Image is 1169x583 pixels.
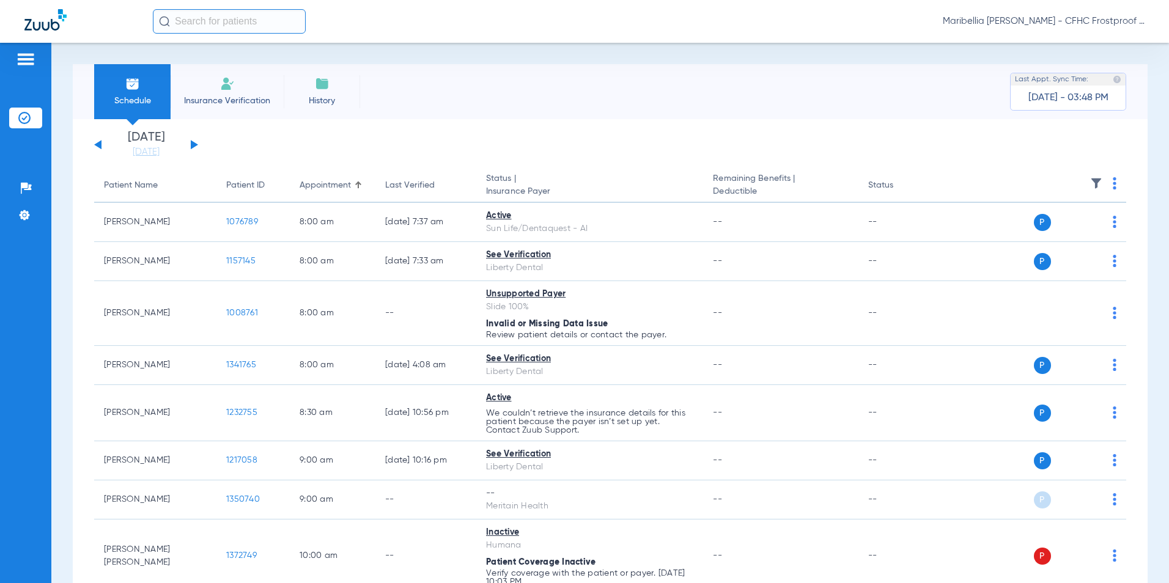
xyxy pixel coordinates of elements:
[858,385,941,441] td: --
[226,257,256,265] span: 1157145
[486,288,693,301] div: Unsupported Payer
[24,9,67,31] img: Zuub Logo
[1034,253,1051,270] span: P
[94,203,216,242] td: [PERSON_NAME]
[1034,452,1051,469] span: P
[713,218,722,226] span: --
[290,385,375,441] td: 8:30 AM
[153,9,306,34] input: Search for patients
[375,480,476,519] td: --
[94,385,216,441] td: [PERSON_NAME]
[1034,405,1051,422] span: P
[486,461,693,474] div: Liberty Dental
[1113,359,1116,371] img: group-dot-blue.svg
[1113,454,1116,466] img: group-dot-blue.svg
[103,95,161,107] span: Schedule
[858,480,941,519] td: --
[486,365,693,378] div: Liberty Dental
[375,441,476,480] td: [DATE] 10:16 PM
[226,495,260,504] span: 1350740
[713,185,848,198] span: Deductible
[1034,548,1051,565] span: P
[713,361,722,369] span: --
[713,551,722,560] span: --
[315,76,330,91] img: History
[94,480,216,519] td: [PERSON_NAME]
[1113,549,1116,562] img: group-dot-blue.svg
[290,281,375,346] td: 8:00 AM
[943,15,1145,28] span: Maribellia [PERSON_NAME] - CFHC Frostproof Dental
[300,179,351,192] div: Appointment
[486,539,693,552] div: Humana
[109,146,183,158] a: [DATE]
[1113,307,1116,319] img: group-dot-blue.svg
[486,500,693,513] div: Meritain Health
[125,76,140,91] img: Schedule
[713,495,722,504] span: --
[1034,491,1051,508] span: P
[159,16,170,27] img: Search Icon
[226,456,257,464] span: 1217058
[713,456,722,464] span: --
[226,309,258,317] span: 1008761
[486,409,693,435] p: We couldn’t retrieve the insurance details for this patient because the payer isn’t set up yet. C...
[94,346,216,385] td: [PERSON_NAME]
[290,242,375,281] td: 8:00 AM
[290,441,375,480] td: 9:00 AM
[486,331,693,339] p: Review patient details or contact the payer.
[104,179,158,192] div: Patient Name
[226,361,256,369] span: 1341765
[713,408,722,417] span: --
[385,179,435,192] div: Last Verified
[858,242,941,281] td: --
[94,281,216,346] td: [PERSON_NAME]
[375,242,476,281] td: [DATE] 7:33 AM
[486,558,596,566] span: Patient Coverage Inactive
[109,131,183,158] li: [DATE]
[486,210,693,222] div: Active
[486,262,693,274] div: Liberty Dental
[375,346,476,385] td: [DATE] 4:08 AM
[858,281,941,346] td: --
[94,242,216,281] td: [PERSON_NAME]
[486,353,693,365] div: See Verification
[858,346,941,385] td: --
[1113,216,1116,228] img: group-dot-blue.svg
[300,179,366,192] div: Appointment
[1034,357,1051,374] span: P
[858,203,941,242] td: --
[858,441,941,480] td: --
[486,448,693,461] div: See Verification
[104,179,207,192] div: Patient Name
[226,408,257,417] span: 1232755
[713,309,722,317] span: --
[16,52,35,67] img: hamburger-icon
[290,480,375,519] td: 9:00 AM
[226,179,265,192] div: Patient ID
[486,301,693,313] div: Slide 100%
[226,551,257,560] span: 1372749
[486,185,693,198] span: Insurance Payer
[713,257,722,265] span: --
[1113,75,1121,84] img: last sync help info
[1113,255,1116,267] img: group-dot-blue.svg
[486,222,693,235] div: Sun Life/Dentaquest - AI
[385,179,466,192] div: Last Verified
[290,203,375,242] td: 8:00 AM
[858,169,941,203] th: Status
[486,392,693,405] div: Active
[226,218,258,226] span: 1076789
[180,95,275,107] span: Insurance Verification
[375,203,476,242] td: [DATE] 7:37 AM
[1090,177,1102,189] img: filter.svg
[486,526,693,539] div: Inactive
[476,169,703,203] th: Status |
[375,281,476,346] td: --
[486,249,693,262] div: See Verification
[1113,406,1116,419] img: group-dot-blue.svg
[1028,92,1108,104] span: [DATE] - 03:48 PM
[290,346,375,385] td: 8:00 AM
[703,169,858,203] th: Remaining Benefits |
[375,385,476,441] td: [DATE] 10:56 PM
[1034,214,1051,231] span: P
